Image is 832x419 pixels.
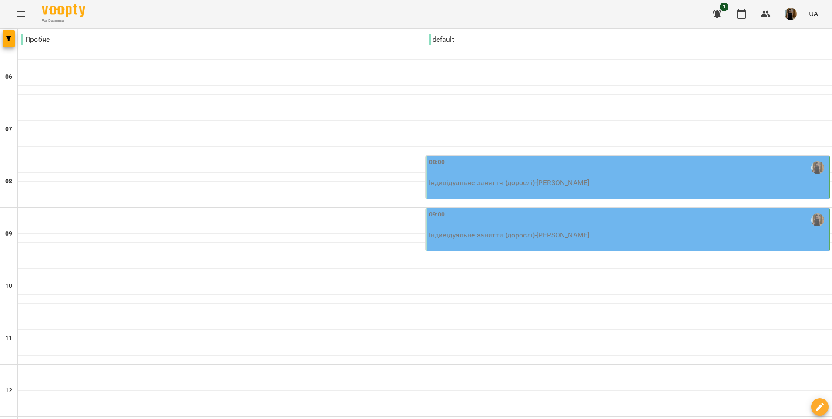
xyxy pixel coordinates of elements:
h6: 08 [5,177,12,186]
h6: 10 [5,281,12,291]
p: Індивідуальне заняття (дорослі) - [PERSON_NAME] [429,178,828,188]
h6: 07 [5,125,12,134]
h6: 11 [5,334,12,343]
p: Пробне [21,34,50,45]
label: 09:00 [429,210,445,220]
span: UA [809,9,818,18]
p: Індивідуальне заняття (дорослі) - [PERSON_NAME] [429,230,828,240]
label: 08:00 [429,158,445,167]
span: For Business [42,18,85,24]
button: UA [805,6,822,22]
img: Voopty Logo [42,4,85,17]
h6: 09 [5,229,12,239]
img: Островська Діана Володимирівна [811,161,824,174]
img: Островська Діана Володимирівна [811,213,824,226]
h6: 06 [5,72,12,82]
button: Menu [10,3,31,24]
p: default [429,34,454,45]
img: 283d04c281e4d03bc9b10f0e1c453e6b.jpg [785,8,797,20]
h6: 12 [5,386,12,395]
span: 1 [720,3,728,11]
